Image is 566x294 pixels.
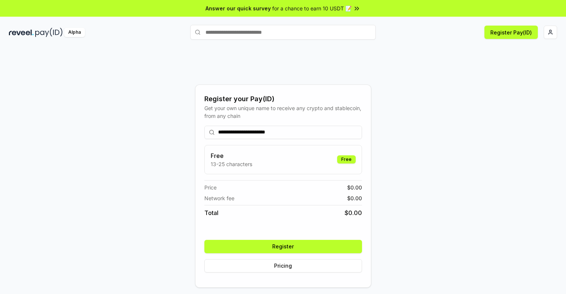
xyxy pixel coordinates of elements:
[204,94,362,104] div: Register your Pay(ID)
[345,208,362,217] span: $ 0.00
[204,259,362,272] button: Pricing
[205,4,271,12] span: Answer our quick survey
[204,104,362,120] div: Get your own unique name to receive any crypto and stablecoin, from any chain
[64,28,85,37] div: Alpha
[204,184,217,191] span: Price
[337,155,356,163] div: Free
[347,194,362,202] span: $ 0.00
[484,26,538,39] button: Register Pay(ID)
[272,4,352,12] span: for a chance to earn 10 USDT 📝
[35,28,63,37] img: pay_id
[211,160,252,168] p: 13-25 characters
[204,240,362,253] button: Register
[204,194,234,202] span: Network fee
[347,184,362,191] span: $ 0.00
[9,28,34,37] img: reveel_dark
[204,208,218,217] span: Total
[211,151,252,160] h3: Free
